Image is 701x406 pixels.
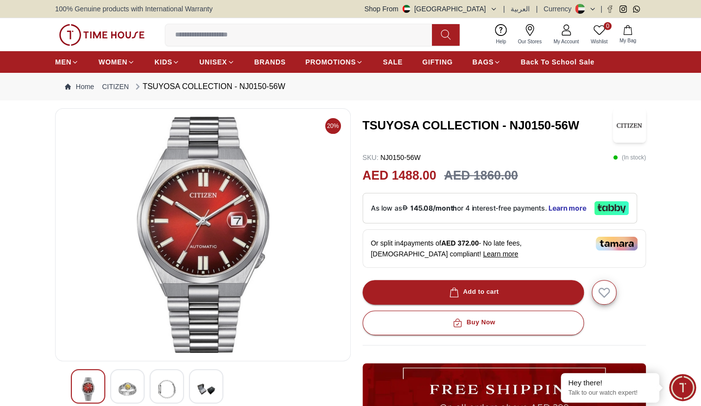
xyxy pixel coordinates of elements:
a: SALE [383,53,402,71]
img: TSUYOSA COLLECTION - NJ0150-56W [613,108,646,143]
span: 100% Genuine products with International Warranty [55,4,213,14]
span: SKU : [363,154,379,161]
span: MEN [55,57,71,67]
p: NJ0150-56W [363,153,421,162]
span: SALE [383,57,402,67]
span: Back To School Sale [520,57,594,67]
span: KIDS [154,57,172,67]
a: UNISEX [199,53,234,71]
a: BRANDS [254,53,286,71]
img: ... [59,24,145,46]
button: العربية [511,4,530,14]
a: Help [490,22,512,47]
span: Learn more [483,250,518,258]
img: Tamara [596,237,638,250]
a: KIDS [154,53,180,71]
p: ( In stock ) [613,153,646,162]
span: My Account [549,38,583,45]
h3: TSUYOSA COLLECTION - NJ0150-56W [363,118,613,133]
a: WOMEN [98,53,135,71]
span: GIFTING [422,57,453,67]
button: Shop From[GEOGRAPHIC_DATA] [365,4,497,14]
span: Wishlist [587,38,611,45]
button: My Bag [613,23,642,46]
span: UNISEX [199,57,227,67]
h3: AED 1860.00 [444,166,518,185]
a: Home [65,82,94,92]
button: Buy Now [363,311,584,335]
div: TSUYOSA COLLECTION - NJ0150-56W [133,81,285,93]
a: CITIZEN [102,82,128,92]
span: Our Stores [514,38,546,45]
span: | [536,4,538,14]
a: Back To School Sale [520,53,594,71]
a: 0Wishlist [585,22,613,47]
img: TSUYOSA COLLECTION - NJ0150-56W [119,377,136,401]
span: AED 372.00 [441,239,479,247]
span: 20% [325,118,341,134]
a: Instagram [619,5,627,13]
div: Buy Now [451,317,495,328]
p: Talk to our watch expert! [568,389,652,397]
div: Chat Widget [669,374,696,401]
a: PROMOTIONS [305,53,364,71]
a: GIFTING [422,53,453,71]
button: Add to cart [363,280,584,305]
span: | [600,4,602,14]
a: Our Stores [512,22,548,47]
span: BRANDS [254,57,286,67]
div: Or split in 4 payments of - No late fees, [DEMOGRAPHIC_DATA] compliant! [363,229,646,268]
a: Facebook [606,5,613,13]
img: TSUYOSA COLLECTION - NJ0150-56W [79,377,97,401]
span: My Bag [615,37,640,44]
img: TSUYOSA COLLECTION - NJ0150-56W [158,377,176,401]
div: Currency [544,4,576,14]
span: | [503,4,505,14]
span: WOMEN [98,57,127,67]
img: United Arab Emirates [402,5,410,13]
div: Add to cart [447,286,499,298]
img: TSUYOSA COLLECTION - NJ0150-56W [197,377,215,401]
a: MEN [55,53,79,71]
span: Help [492,38,510,45]
h2: AED 1488.00 [363,166,436,185]
a: BAGS [472,53,501,71]
a: Whatsapp [633,5,640,13]
div: Hey there! [568,378,652,388]
span: BAGS [472,57,493,67]
span: 0 [604,22,611,30]
img: TSUYOSA COLLECTION - NJ0150-56W [63,117,342,353]
span: PROMOTIONS [305,57,356,67]
nav: Breadcrumb [55,73,646,100]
